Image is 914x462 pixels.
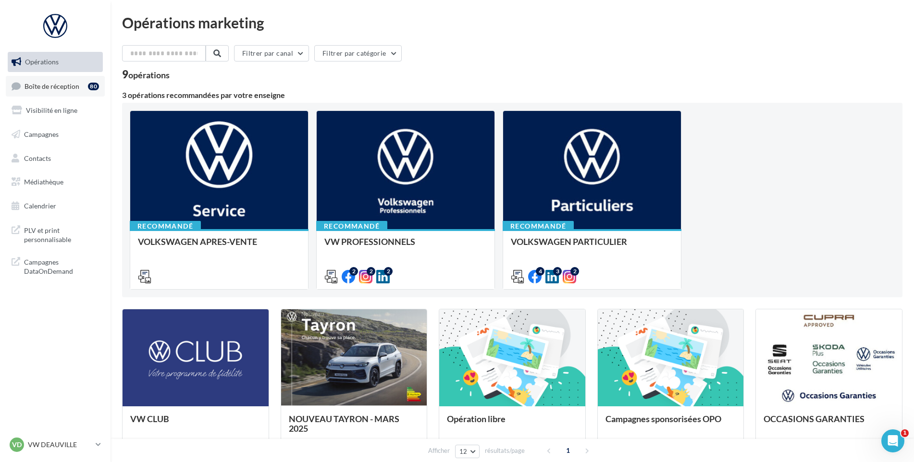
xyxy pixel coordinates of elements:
div: 4 [536,267,544,276]
span: résultats/page [485,446,525,455]
span: VW PROFESSIONNELS [324,236,415,247]
div: 3 opérations recommandées par votre enseigne [122,91,902,99]
span: OCCASIONS GARANTIES [764,413,865,424]
a: PLV et print personnalisable [6,220,105,248]
div: opérations [128,71,170,79]
span: Campagnes DataOnDemand [24,255,99,276]
div: 3 [553,267,562,276]
span: 1 [901,429,909,437]
span: Afficher [428,446,450,455]
div: 9 [122,69,170,80]
a: Boîte de réception80 [6,76,105,97]
div: 2 [349,267,358,276]
a: Médiathèque [6,172,105,192]
a: VD VW DEAUVILLE [8,436,103,454]
span: Calendrier [24,202,56,210]
span: PLV et print personnalisable [24,224,99,244]
span: VW CLUB [130,413,169,424]
span: 1 [560,443,576,458]
span: Opérations [25,58,59,66]
span: Visibilité en ligne [26,106,77,114]
span: Opération libre [447,413,506,424]
span: Boîte de réception [25,82,79,90]
a: Calendrier [6,196,105,216]
a: Campagnes DataOnDemand [6,252,105,280]
div: 2 [570,267,579,276]
div: Recommandé [503,221,574,231]
span: NOUVEAU TAYRON - MARS 2025 [289,413,399,434]
span: Médiathèque [24,178,63,186]
div: 2 [367,267,375,276]
span: 12 [459,448,468,455]
div: 2 [384,267,393,276]
div: Opérations marketing [122,15,902,30]
span: Campagnes sponsorisées OPO [605,413,721,424]
span: VOLKSWAGEN PARTICULIER [511,236,627,247]
iframe: Intercom live chat [881,429,904,452]
p: VW DEAUVILLE [28,440,92,450]
div: Recommandé [316,221,387,231]
a: Visibilité en ligne [6,100,105,121]
span: Contacts [24,154,51,162]
a: Opérations [6,52,105,72]
button: 12 [455,445,480,458]
span: Campagnes [24,130,59,138]
button: Filtrer par catégorie [314,45,402,61]
div: 80 [88,83,99,90]
a: Contacts [6,148,105,169]
button: Filtrer par canal [234,45,309,61]
div: Recommandé [130,221,201,231]
a: Campagnes [6,124,105,145]
span: VD [12,440,22,450]
span: VOLKSWAGEN APRES-VENTE [138,236,257,247]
